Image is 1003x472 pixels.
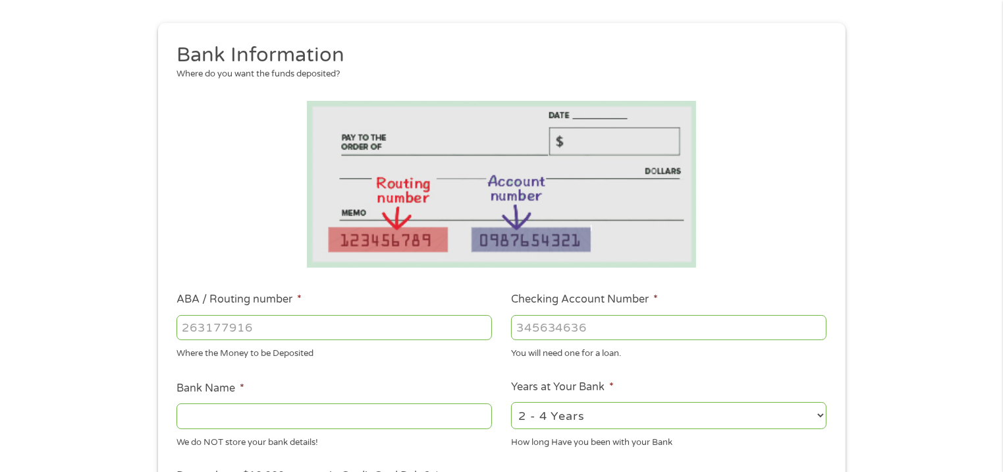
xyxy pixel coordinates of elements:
[176,68,817,81] div: Where do you want the funds deposited?
[176,382,244,396] label: Bank Name
[511,315,827,340] input: 345634636
[511,343,827,361] div: You will need one for a loan.
[511,380,614,394] label: Years at Your Bank
[176,315,492,340] input: 263177916
[176,343,492,361] div: Where the Money to be Deposited
[511,293,658,307] label: Checking Account Number
[511,431,827,449] div: How long Have you been with your Bank
[176,293,302,307] label: ABA / Routing number
[176,431,492,449] div: We do NOT store your bank details!
[307,101,697,268] img: Routing number location
[176,42,817,69] h2: Bank Information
